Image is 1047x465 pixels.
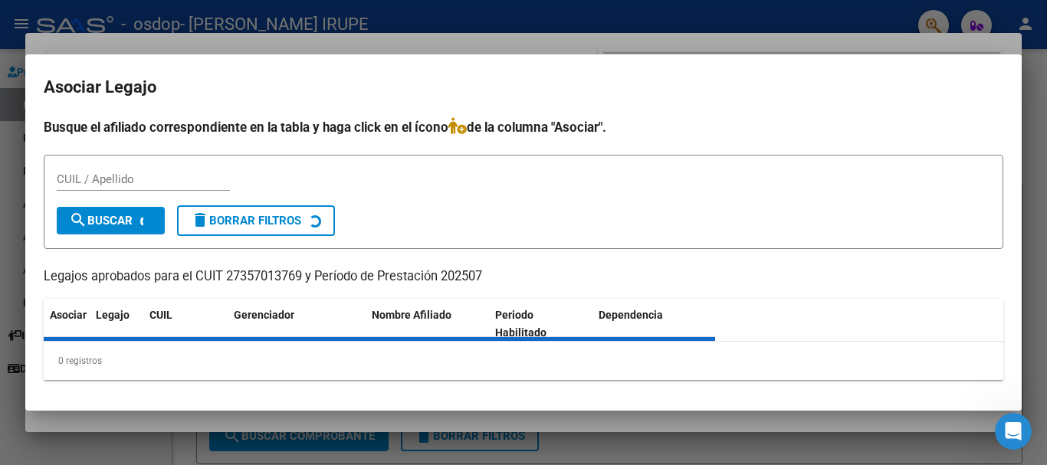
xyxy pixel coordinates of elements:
h4: Busque el afiliado correspondiente en la tabla y haga click en el ícono de la columna "Asociar". [44,117,1003,137]
span: Periodo Habilitado [495,309,546,339]
div: 0 registros [44,342,1003,380]
span: Dependencia [599,309,663,321]
datatable-header-cell: Dependencia [592,299,716,349]
span: Asociar [50,309,87,321]
span: CUIL [149,309,172,321]
datatable-header-cell: Asociar [44,299,90,349]
button: Borrar Filtros [177,205,335,236]
datatable-header-cell: CUIL [143,299,228,349]
mat-icon: delete [191,211,209,229]
p: Legajos aprobados para el CUIT 27357013769 y Período de Prestación 202507 [44,267,1003,287]
datatable-header-cell: Periodo Habilitado [489,299,592,349]
datatable-header-cell: Gerenciador [228,299,366,349]
span: Borrar Filtros [191,214,301,228]
mat-icon: search [69,211,87,229]
h2: Asociar Legajo [44,73,1003,102]
span: Legajo [96,309,130,321]
span: Gerenciador [234,309,294,321]
iframe: Intercom live chat [995,413,1032,450]
span: Nombre Afiliado [372,309,451,321]
span: Buscar [69,214,133,228]
button: Buscar [57,207,165,234]
datatable-header-cell: Nombre Afiliado [366,299,489,349]
datatable-header-cell: Legajo [90,299,143,349]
